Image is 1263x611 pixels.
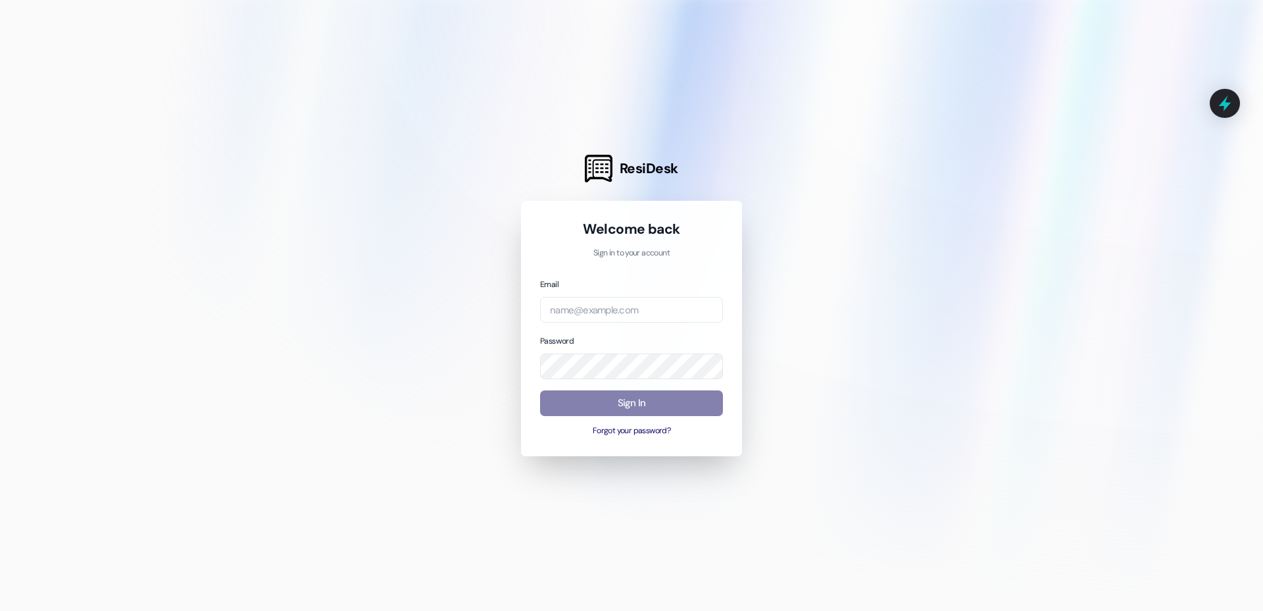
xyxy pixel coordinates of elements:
button: Sign In [540,390,723,416]
p: Sign in to your account [540,248,723,259]
img: ResiDesk Logo [585,155,612,182]
input: name@example.com [540,297,723,323]
label: Email [540,279,558,290]
button: Forgot your password? [540,425,723,437]
label: Password [540,336,574,346]
span: ResiDesk [620,159,678,178]
h1: Welcome back [540,220,723,238]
